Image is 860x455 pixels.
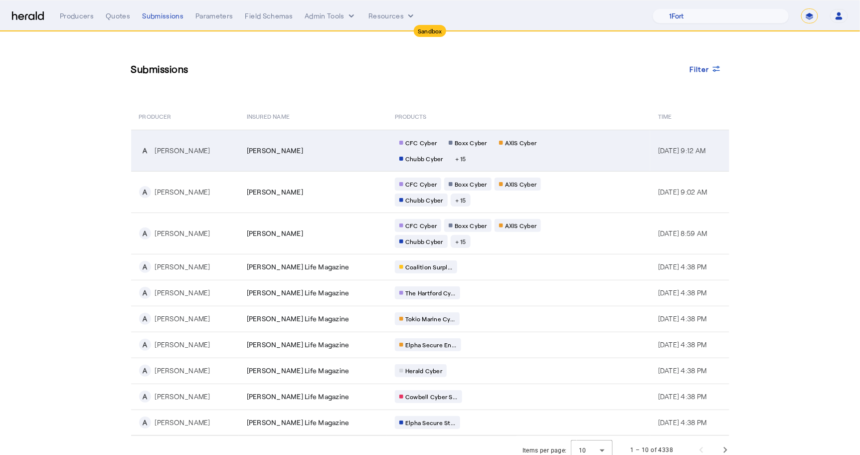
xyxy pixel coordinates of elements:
[658,188,707,196] span: [DATE] 9:02 AM
[247,228,303,238] span: [PERSON_NAME]
[455,237,466,245] span: + 15
[247,111,290,121] span: Insured Name
[139,365,151,377] div: A
[155,146,210,156] div: [PERSON_NAME]
[247,262,349,272] span: [PERSON_NAME] Life Magazine
[139,186,151,198] div: A
[139,261,151,273] div: A
[395,111,427,121] span: PRODUCTS
[106,11,130,21] div: Quotes
[658,418,707,427] span: [DATE] 4:38 PM
[139,287,151,299] div: A
[505,222,537,229] span: AXIS Cyber
[139,339,151,351] div: A
[155,262,210,272] div: [PERSON_NAME]
[247,288,349,298] span: [PERSON_NAME] Life Magazine
[505,139,537,147] span: AXIS Cyber
[247,418,349,428] span: [PERSON_NAME] Life Magazine
[405,367,442,375] span: Herald Cyber
[631,445,674,455] div: 1 – 10 of 4338
[405,263,453,271] span: Coalition Surpl...
[455,222,487,229] span: Boxx Cyber
[414,25,446,37] div: Sandbox
[658,229,707,237] span: [DATE] 8:59 AM
[247,392,349,402] span: [PERSON_NAME] Life Magazine
[155,392,210,402] div: [PERSON_NAME]
[455,139,487,147] span: Boxx Cyber
[405,155,443,163] span: Chubb Cyber
[139,313,151,325] div: A
[139,227,151,239] div: A
[155,340,210,350] div: [PERSON_NAME]
[245,11,293,21] div: Field Schemas
[139,111,172,121] span: PRODUCER
[131,102,729,436] table: Table view of all submissions by your platform
[155,228,210,238] div: [PERSON_NAME]
[155,366,210,376] div: [PERSON_NAME]
[658,111,672,121] span: Time
[405,237,443,245] span: Chubb Cyber
[658,314,707,323] span: [DATE] 4:38 PM
[405,180,437,188] span: CFC Cyber
[455,155,466,163] span: + 15
[139,417,151,429] div: A
[405,289,456,297] span: The Hartford Cy...
[405,315,455,323] span: Tokio Marine Cy...
[658,366,707,375] span: [DATE] 4:38 PM
[405,139,437,147] span: CFC Cyber
[505,180,537,188] span: AXIS Cyber
[405,222,437,229] span: CFC Cyber
[658,262,707,271] span: [DATE] 4:38 PM
[405,393,458,401] span: Cowbell Cyber S...
[247,146,303,156] span: [PERSON_NAME]
[131,62,189,76] h3: Submissions
[405,419,456,427] span: Elpha Secure St...
[455,180,487,188] span: Boxx Cyber
[12,11,44,21] img: Herald Logo
[139,391,151,403] div: A
[195,11,233,21] div: Parameters
[247,366,349,376] span: [PERSON_NAME] Life Magazine
[455,196,466,204] span: + 15
[155,314,210,324] div: [PERSON_NAME]
[405,341,457,349] span: Elpha Secure En...
[305,11,356,21] button: internal dropdown menu
[682,60,729,78] button: Filter
[689,64,709,74] span: Filter
[247,314,349,324] span: [PERSON_NAME] Life Magazine
[139,145,151,157] div: A
[155,288,210,298] div: [PERSON_NAME]
[142,11,183,21] div: Submissions
[155,187,210,197] div: [PERSON_NAME]
[658,288,707,297] span: [DATE] 4:38 PM
[368,11,416,21] button: Resources dropdown menu
[658,340,707,349] span: [DATE] 4:38 PM
[658,146,706,155] span: [DATE] 9:12 AM
[405,196,443,204] span: Chubb Cyber
[247,340,349,350] span: [PERSON_NAME] Life Magazine
[658,392,707,401] span: [DATE] 4:38 PM
[60,11,94,21] div: Producers
[155,418,210,428] div: [PERSON_NAME]
[247,187,303,197] span: [PERSON_NAME]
